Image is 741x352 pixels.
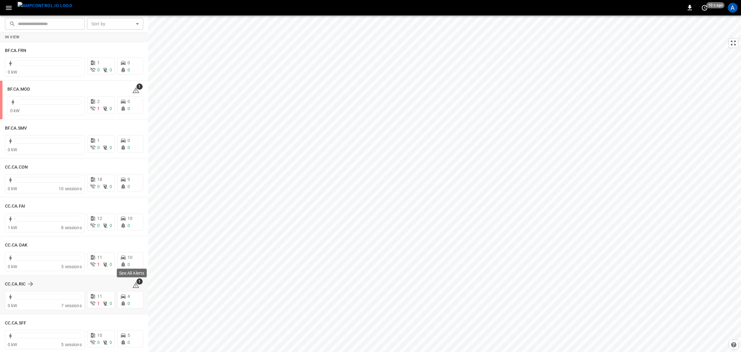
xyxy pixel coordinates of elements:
[97,216,102,221] span: 12
[128,340,130,345] span: 0
[728,3,738,13] div: profile-icon
[18,2,72,10] img: ampcontrol.io logo
[110,262,112,267] span: 0
[128,67,130,72] span: 0
[97,301,100,306] span: 1
[8,186,17,191] span: 0 kW
[59,186,82,191] span: 10 sessions
[128,294,130,299] span: 4
[97,184,100,189] span: 0
[97,67,100,72] span: 0
[110,223,112,228] span: 0
[97,106,100,111] span: 1
[97,145,100,150] span: 0
[97,262,100,267] span: 1
[97,177,102,182] span: 18
[5,281,26,288] h6: CC.CA.RIC
[706,2,725,8] span: 10 s ago
[8,225,17,230] span: 1 kW
[97,255,102,260] span: 11
[128,60,130,65] span: 0
[97,294,102,299] span: 11
[7,86,30,93] h6: BF.CA.MOD
[128,106,130,111] span: 0
[5,47,26,54] h6: BF.CA.FRN
[128,223,130,228] span: 0
[97,340,100,345] span: 0
[119,270,144,276] p: See All Alerts
[61,264,82,269] span: 5 sessions
[8,147,17,152] span: 0 kW
[61,303,82,308] span: 7 sessions
[110,145,112,150] span: 0
[61,342,82,347] span: 5 sessions
[128,138,130,143] span: 0
[61,225,82,230] span: 8 sessions
[136,84,143,90] span: 1
[110,184,112,189] span: 0
[5,320,26,327] h6: CC.CA.SFF
[97,99,100,104] span: 2
[128,184,130,189] span: 0
[8,303,17,308] span: 0 kW
[5,164,28,171] h6: CC.CA.CON
[110,301,112,306] span: 0
[700,3,710,13] button: set refresh interval
[110,340,112,345] span: 0
[5,203,25,210] h6: CC.CA.FAI
[128,262,130,267] span: 0
[110,106,112,111] span: 0
[128,301,130,306] span: 0
[5,35,20,39] strong: In View
[97,60,100,65] span: 1
[128,255,132,260] span: 10
[128,177,130,182] span: 9
[128,99,130,104] span: 0
[8,264,17,269] span: 0 kW
[5,242,27,249] h6: CC.CA.OAK
[128,216,132,221] span: 10
[97,223,100,228] span: 0
[97,138,100,143] span: 1
[110,67,112,72] span: 0
[8,342,17,347] span: 0 kW
[10,108,20,113] span: 0 kW
[8,70,17,75] span: 0 kW
[128,333,130,338] span: 5
[128,145,130,150] span: 0
[97,333,102,338] span: 10
[5,125,27,132] h6: BF.CA.SMV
